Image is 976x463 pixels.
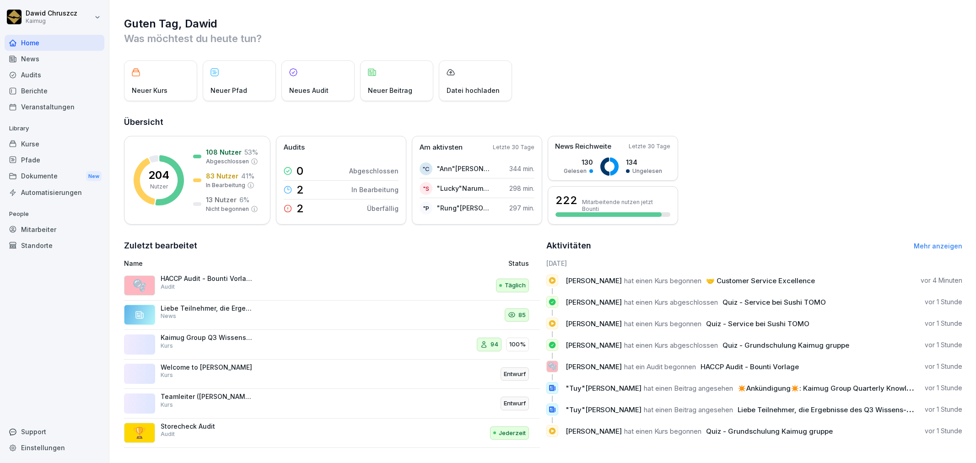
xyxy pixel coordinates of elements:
[124,31,962,46] p: Was möchtest du heute tun?
[437,183,490,193] p: "Lucky"Narumon Sugdee
[5,207,104,221] p: People
[564,167,587,175] p: Gelesen
[284,142,305,153] p: Audits
[206,181,245,189] p: In Bearbeitung
[566,384,642,393] span: "Tuy"[PERSON_NAME]
[548,360,557,373] p: 🫧
[420,182,432,195] div: "S
[505,281,526,290] p: Täglich
[493,143,534,151] p: Letzte 30 Tage
[546,239,591,252] h2: Aktivitäten
[206,171,238,181] p: 83 Nutzer
[5,35,104,51] a: Home
[161,342,173,350] p: Kurs
[5,440,104,456] a: Einstellungen
[420,142,463,153] p: Am aktivsten
[5,168,104,185] a: DokumenteNew
[161,401,173,409] p: Kurs
[914,242,962,250] a: Mehr anzeigen
[161,371,173,379] p: Kurs
[26,18,77,24] p: Kaimug
[5,99,104,115] a: Veranstaltungen
[5,221,104,237] div: Mitarbeiter
[437,203,490,213] p: "Rung"[PERSON_NAME]
[626,157,662,167] p: 134
[509,183,534,193] p: 298 min.
[86,171,102,182] div: New
[566,405,642,414] span: "Tuy"[PERSON_NAME]
[706,319,809,328] span: Quiz - Service bei Sushi TOMO
[289,86,329,95] p: Neues Audit
[5,152,104,168] a: Pfade
[509,340,526,349] p: 100%
[624,341,718,350] span: hat einen Kurs abgeschlossen
[566,319,622,328] span: [PERSON_NAME]
[133,277,146,294] p: 🫧
[5,67,104,83] a: Audits
[701,362,799,371] span: HACCP Audit - Bounti Vorlage
[5,136,104,152] a: Kurse
[624,319,701,328] span: hat einen Kurs begonnen
[124,239,540,252] h2: Zuletzt bearbeitet
[239,195,249,205] p: 6 %
[161,422,252,431] p: Storecheck Audit
[210,86,247,95] p: Neuer Pfad
[368,86,412,95] p: Neuer Beitrag
[437,164,490,173] p: "Ann"[PERSON_NAME]
[148,170,169,181] p: 204
[925,297,962,307] p: vor 1 Stunde
[5,184,104,200] div: Automatisierungen
[244,147,258,157] p: 53 %
[925,383,962,393] p: vor 1 Stunde
[420,202,432,215] div: "P
[504,399,526,408] p: Entwurf
[925,340,962,350] p: vor 1 Stunde
[566,427,622,436] span: [PERSON_NAME]
[491,340,498,349] p: 94
[5,51,104,67] a: News
[555,141,611,152] p: News Reichweite
[124,301,540,330] a: Liebe Teilnehmer, die Ergebnisse des Q3 Wissens-Checks sind da! Herzlichen Glückwunsch an unsere ...
[161,363,252,371] p: Welcome to [PERSON_NAME]
[582,199,670,212] p: Mitarbeitende nutzen jetzt Bounti
[629,142,670,151] p: Letzte 30 Tage
[624,276,701,285] span: hat einen Kurs begonnen
[132,86,167,95] p: Neuer Kurs
[509,203,534,213] p: 297 min.
[297,184,304,195] p: 2
[5,237,104,253] a: Standorte
[124,258,387,268] p: Name
[349,166,399,176] p: Abgeschlossen
[161,304,252,312] p: Liebe Teilnehmer, die Ergebnisse des Q3 Wissens-Checks sind da! Herzlichen Glückwunsch an unsere ...
[161,275,252,283] p: HACCP Audit - Bounti Vorlage
[5,83,104,99] div: Berichte
[624,362,696,371] span: hat ein Audit begonnen
[546,258,962,268] h6: [DATE]
[241,171,254,181] p: 41 %
[723,341,849,350] span: Quiz - Grundschulung Kaimug gruppe
[447,86,500,95] p: Datei hochladen
[206,205,249,213] p: Nicht begonnen
[566,276,622,285] span: [PERSON_NAME]
[509,164,534,173] p: 344 min.
[124,360,540,389] a: Welcome to [PERSON_NAME]KursEntwurf
[124,389,540,419] a: Teamleiter ([PERSON_NAME])KursEntwurf
[161,334,252,342] p: Kaimug Group Q3 Wissens-Check
[26,10,77,17] p: Dawid Chruszcz
[124,16,962,31] h1: Guten Tag, Dawid
[150,183,168,191] p: Nutzer
[644,405,733,414] span: hat einen Beitrag angesehen
[161,283,175,291] p: Audit
[206,157,249,166] p: Abgeschlossen
[624,298,718,307] span: hat einen Kurs abgeschlossen
[5,168,104,185] div: Dokumente
[124,271,540,301] a: 🫧HACCP Audit - Bounti VorlageAuditTäglich
[367,204,399,213] p: Überfällig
